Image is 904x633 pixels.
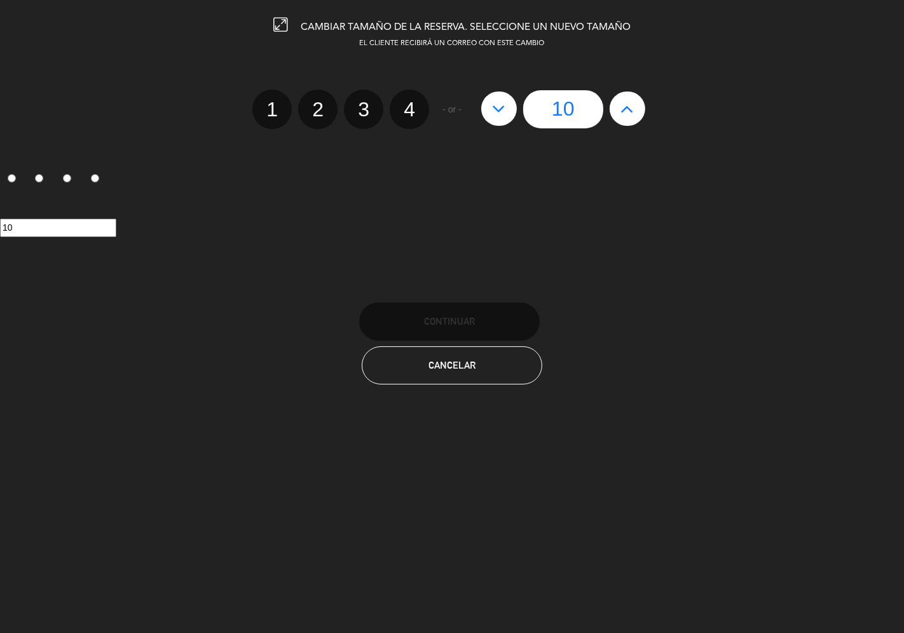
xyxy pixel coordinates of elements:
[359,303,540,341] button: Continuar
[252,90,292,129] label: 1
[390,90,429,129] label: 4
[83,169,111,191] label: 4
[56,169,84,191] label: 3
[301,22,631,32] span: CAMBIAR TAMAÑO DE LA RESERVA. SELECCIONE UN NUEVO TAMAÑO
[91,174,99,182] input: 4
[8,174,16,182] input: 1
[35,174,43,182] input: 2
[424,316,475,327] span: Continuar
[362,346,542,385] button: Cancelar
[63,174,71,182] input: 3
[28,169,56,191] label: 2
[428,360,476,371] span: Cancelar
[360,40,545,47] span: EL CLIENTE RECIBIRÁ UN CORREO CON ESTE CAMBIO
[344,90,383,129] label: 3
[442,102,462,117] span: - or -
[298,90,338,129] label: 2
